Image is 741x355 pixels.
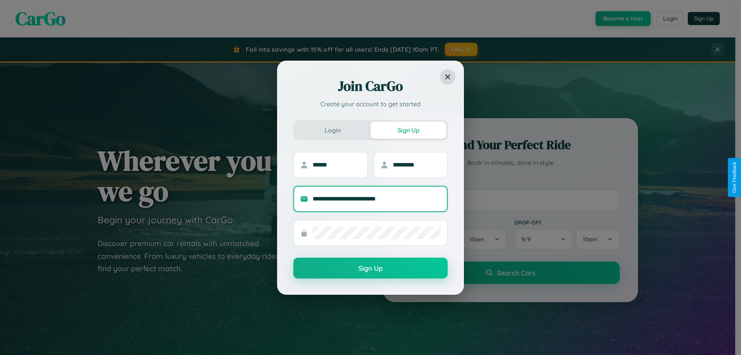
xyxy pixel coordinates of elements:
h2: Join CarGo [293,77,448,95]
button: Login [295,122,370,139]
div: Give Feedback [732,162,737,193]
p: Create your account to get started [293,99,448,109]
button: Sign Up [293,258,448,279]
button: Sign Up [370,122,446,139]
